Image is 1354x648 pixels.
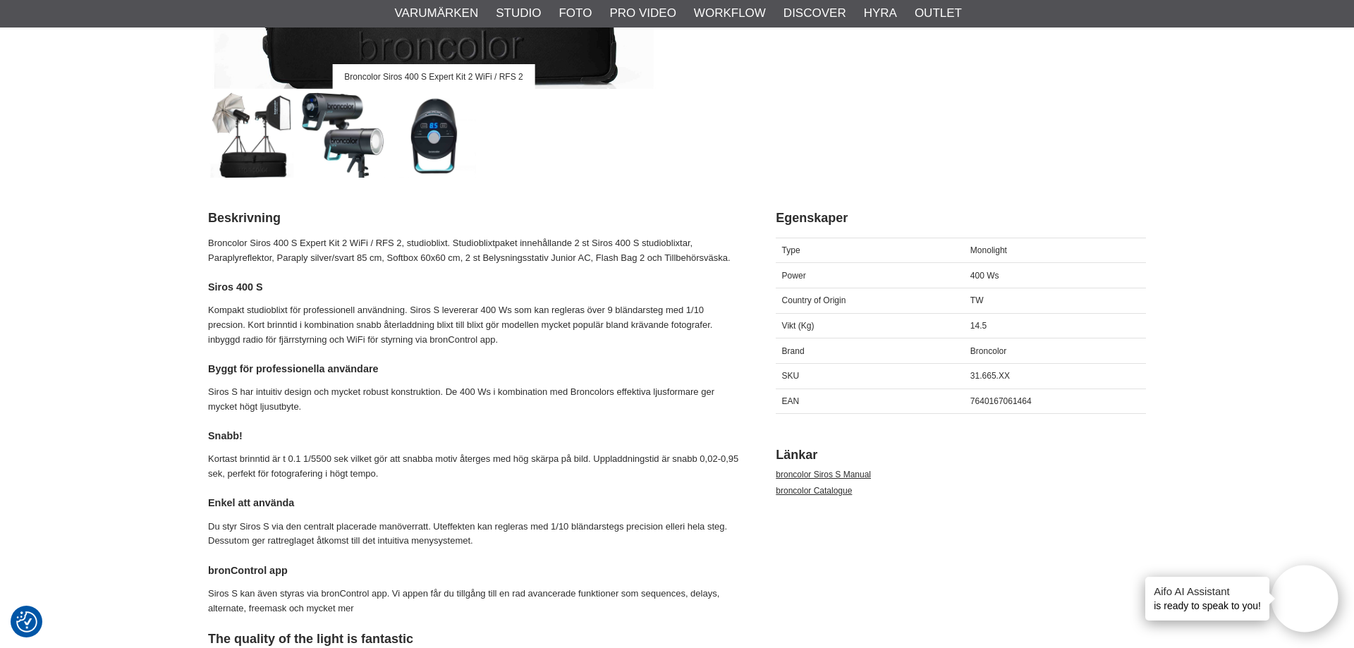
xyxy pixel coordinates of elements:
span: Vikt (Kg) [782,321,815,331]
h4: Enkel att använda [208,496,740,510]
button: Samtyckesinställningar [16,609,37,635]
h4: Siros 400 S [208,280,740,294]
h4: bronControl app [208,563,740,577]
a: Foto [559,4,592,23]
h2: Egenskaper [776,209,1146,227]
span: Broncolor [970,346,1006,356]
a: Pro Video [609,4,676,23]
a: Discover [783,4,846,23]
a: Studio [496,4,541,23]
span: Power [782,271,806,281]
p: Du styr Siros S via den centralt placerade manöverratt. Uteffekten kan regleras med 1/10 bländars... [208,520,740,549]
h2: The quality of the light is fantastic [208,630,740,648]
a: Varumärken [395,4,479,23]
span: Country of Origin [782,295,846,305]
span: Monolight [970,245,1007,255]
h2: Beskrivning [208,209,740,227]
a: Outlet [915,4,962,23]
span: 7640167061464 [970,396,1032,406]
span: 400 Ws [970,271,999,281]
p: Kompakt studioblixt för professionell användning. Siros S levererar 400 Ws som kan regleras över ... [208,303,740,347]
a: broncolor Catalogue [776,486,852,496]
span: EAN [782,396,800,406]
img: Revisit consent button [16,611,37,632]
span: 31.665.XX [970,371,1010,381]
p: Broncolor Siros 400 S Expert Kit 2 WiFi / RFS 2, studioblixt. Studioblixtpaket innehållande 2 st ... [208,236,740,266]
a: Hyra [864,4,897,23]
span: TW [970,295,984,305]
a: Workflow [694,4,766,23]
h2: Länkar [776,446,1146,464]
div: Broncolor Siros 400 S Expert Kit 2 WiFi / RFS 2 [333,64,535,89]
span: SKU [782,371,800,381]
h4: Byggt för professionella användare [208,362,740,376]
div: is ready to speak to you! [1145,577,1269,621]
img: broncolor [300,92,386,178]
img: broncolor [391,92,477,178]
span: 14.5 [970,321,987,331]
a: broncolor Siros S Manual [776,470,871,479]
p: Siros S har intuitiv design och mycket robust konstruktion. De 400 Ws i kombination med Broncolor... [208,385,740,415]
p: Siros S kan även styras via bronControl app. Vi appen får du tillgång till en rad avancerade funk... [208,587,740,616]
h4: Snabb! [208,429,740,443]
h4: Aifo AI Assistant [1154,584,1261,599]
p: Kortast brinntid är t 0.1 1/5500 sek vilket gör att snabba motiv återges med hög skärpa på bild. ... [208,452,740,482]
img: Broncolor Siros 400 S Expert Kit 2 WiFi / RFS 2 [209,92,295,178]
span: Type [782,245,800,255]
span: Brand [782,346,805,356]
